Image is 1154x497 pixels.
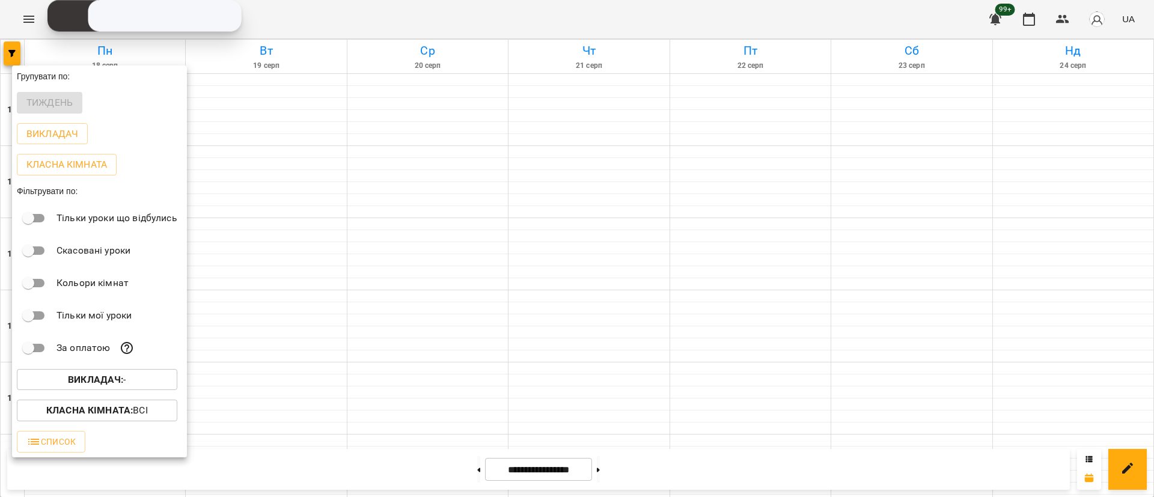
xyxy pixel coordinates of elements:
div: Групувати по: [12,66,187,87]
button: Класна кімната:Всі [17,400,177,421]
button: Класна кімната [17,154,117,175]
button: Викладач:- [17,369,177,391]
p: Тільки уроки що відбулись [56,211,177,225]
button: Список [17,431,85,453]
b: Класна кімната : [46,404,133,416]
p: За оплатою [56,341,110,355]
span: Список [26,434,76,449]
p: Викладач [26,127,78,141]
p: - [68,373,126,387]
p: Тільки мої уроки [56,308,132,323]
p: Класна кімната [26,157,107,172]
b: Викладач : [68,374,123,385]
p: Скасовані уроки [56,243,130,258]
p: Кольори кімнат [56,276,129,290]
p: Всі [46,403,148,418]
div: Фільтрувати по: [12,180,187,202]
button: Викладач [17,123,88,145]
